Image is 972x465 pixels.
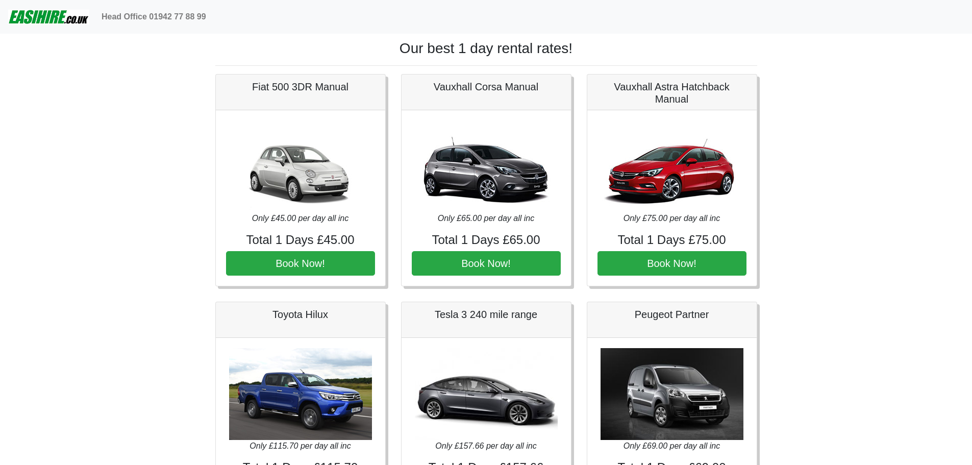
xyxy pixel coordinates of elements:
[435,442,536,450] i: Only £157.66 per day all inc
[412,233,561,248] h4: Total 1 Days £65.00
[226,81,375,93] h5: Fiat 500 3DR Manual
[252,214,348,223] i: Only £45.00 per day all inc
[597,233,746,248] h4: Total 1 Days £75.00
[415,348,558,440] img: Tesla 3 240 mile range
[415,120,558,212] img: Vauxhall Corsa Manual
[624,442,720,450] i: Only £69.00 per day all inc
[601,348,743,440] img: Peugeot Partner
[8,7,89,27] img: easihire_logo_small.png
[597,81,746,105] h5: Vauxhall Astra Hatchback Manual
[250,442,351,450] i: Only £115.70 per day all inc
[438,214,534,223] i: Only £65.00 per day all inc
[215,40,757,57] h1: Our best 1 day rental rates!
[412,81,561,93] h5: Vauxhall Corsa Manual
[624,214,720,223] i: Only £75.00 per day all inc
[226,251,375,276] button: Book Now!
[601,120,743,212] img: Vauxhall Astra Hatchback Manual
[229,348,372,440] img: Toyota Hilux
[226,233,375,248] h4: Total 1 Days £45.00
[597,251,746,276] button: Book Now!
[102,12,206,21] b: Head Office 01942 77 88 99
[412,308,561,321] h5: Tesla 3 240 mile range
[229,120,372,212] img: Fiat 500 3DR Manual
[412,251,561,276] button: Book Now!
[226,308,375,321] h5: Toyota Hilux
[597,308,746,321] h5: Peugeot Partner
[97,7,210,27] a: Head Office 01942 77 88 99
